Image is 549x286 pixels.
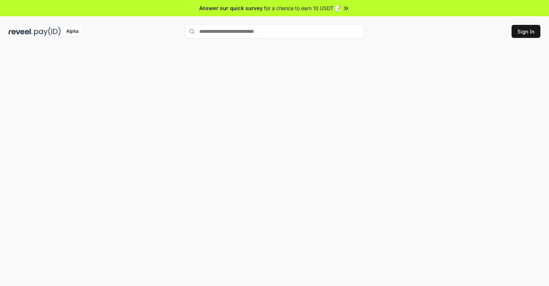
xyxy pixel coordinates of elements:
[512,25,540,38] button: Sign In
[199,4,263,12] span: Answer our quick survey
[264,4,341,12] span: for a chance to earn 10 USDT 📝
[9,27,33,36] img: reveel_dark
[62,27,82,36] div: Alpha
[34,27,61,36] img: pay_id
